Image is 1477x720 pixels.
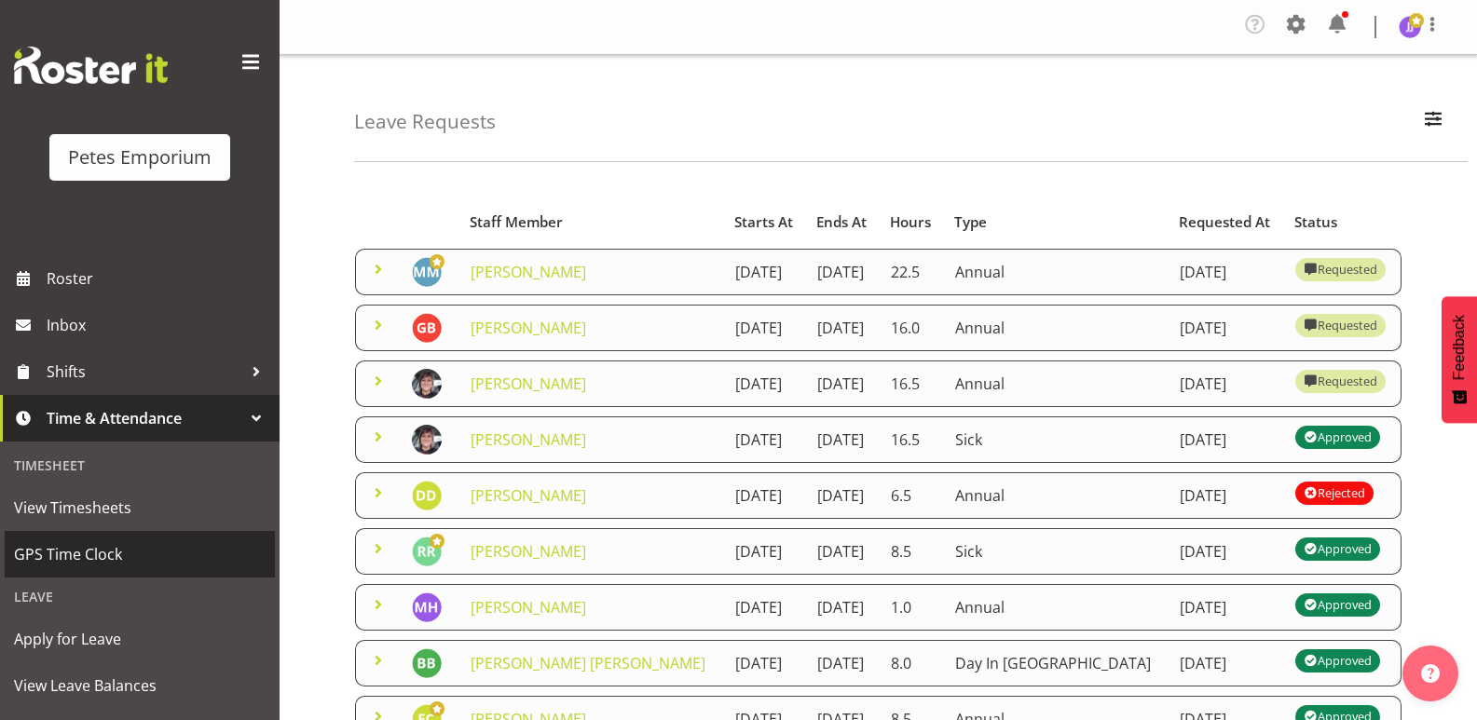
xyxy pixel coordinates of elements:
[5,531,275,577] a: GPS Time Clock
[412,425,442,455] img: michelle-whaleb4506e5af45ffd00a26cc2b6420a9100.png
[806,528,880,575] td: [DATE]
[1451,315,1468,380] span: Feedback
[1304,482,1364,504] div: Rejected
[68,143,212,171] div: Petes Emporium
[47,358,242,386] span: Shifts
[944,360,1169,407] td: Annual
[1169,249,1284,295] td: [DATE]
[944,305,1169,351] td: Annual
[1169,305,1284,351] td: [DATE]
[944,472,1169,519] td: Annual
[724,360,806,407] td: [DATE]
[1169,416,1284,463] td: [DATE]
[1169,360,1284,407] td: [DATE]
[816,211,868,233] div: Ends At
[412,648,442,678] img: beena-bist9974.jpg
[471,597,586,618] a: [PERSON_NAME]
[412,592,442,622] img: mackenzie-halford4471.jpg
[471,429,586,450] a: [PERSON_NAME]
[47,265,270,292] span: Roster
[1169,640,1284,686] td: [DATE]
[806,360,880,407] td: [DATE]
[5,616,275,662] a: Apply for Leave
[724,584,806,631] td: [DATE]
[471,262,586,282] a: [PERSON_NAME]
[1304,649,1371,672] div: Approved
[354,111,496,132] h4: Leave Requests
[1304,258,1376,280] div: Requested
[1304,370,1376,392] div: Requested
[1399,16,1421,38] img: janelle-jonkers702.jpg
[880,249,944,295] td: 22.5
[944,416,1169,463] td: Sick
[1169,528,1284,575] td: [DATE]
[806,584,880,631] td: [DATE]
[412,481,442,510] img: danielle-donselaar8920.jpg
[1179,211,1274,233] div: Requested At
[944,249,1169,295] td: Annual
[880,640,944,686] td: 8.0
[412,537,442,566] img: ruth-robertson-taylor722.jpg
[880,528,944,575] td: 8.5
[471,318,586,338] a: [PERSON_NAME]
[806,249,880,295] td: [DATE]
[47,311,270,339] span: Inbox
[14,672,266,700] span: View Leave Balances
[471,653,705,673] a: [PERSON_NAME] [PERSON_NAME]
[880,416,944,463] td: 16.5
[471,541,586,562] a: [PERSON_NAME]
[471,485,586,506] a: [PERSON_NAME]
[724,472,806,519] td: [DATE]
[724,416,806,463] td: [DATE]
[806,416,880,463] td: [DATE]
[1414,102,1453,143] button: Filter Employees
[880,584,944,631] td: 1.0
[724,305,806,351] td: [DATE]
[954,211,1157,233] div: Type
[890,211,933,233] div: Hours
[944,584,1169,631] td: Annual
[5,662,275,709] a: View Leave Balances
[880,472,944,519] td: 6.5
[1421,664,1440,683] img: help-xxl-2.png
[944,528,1169,575] td: Sick
[724,528,806,575] td: [DATE]
[14,494,266,522] span: View Timesheets
[944,640,1169,686] td: Day In [GEOGRAPHIC_DATA]
[1169,584,1284,631] td: [DATE]
[734,211,795,233] div: Starts At
[1294,211,1390,233] div: Status
[14,625,266,653] span: Apply for Leave
[5,577,275,616] div: Leave
[5,446,275,484] div: Timesheet
[806,305,880,351] td: [DATE]
[1442,296,1477,423] button: Feedback - Show survey
[412,369,442,399] img: michelle-whaleb4506e5af45ffd00a26cc2b6420a9100.png
[14,47,168,84] img: Rosterit website logo
[1169,472,1284,519] td: [DATE]
[1304,593,1371,616] div: Approved
[47,404,242,432] span: Time & Attendance
[880,360,944,407] td: 16.5
[1304,314,1376,336] div: Requested
[412,313,442,343] img: gillian-byford11184.jpg
[5,484,275,531] a: View Timesheets
[471,374,586,394] a: [PERSON_NAME]
[1304,426,1371,448] div: Approved
[806,640,880,686] td: [DATE]
[724,640,806,686] td: [DATE]
[806,472,880,519] td: [DATE]
[1304,537,1371,560] div: Approved
[14,540,266,568] span: GPS Time Clock
[470,211,713,233] div: Staff Member
[412,257,442,287] img: mandy-mosley3858.jpg
[724,249,806,295] td: [DATE]
[880,305,944,351] td: 16.0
